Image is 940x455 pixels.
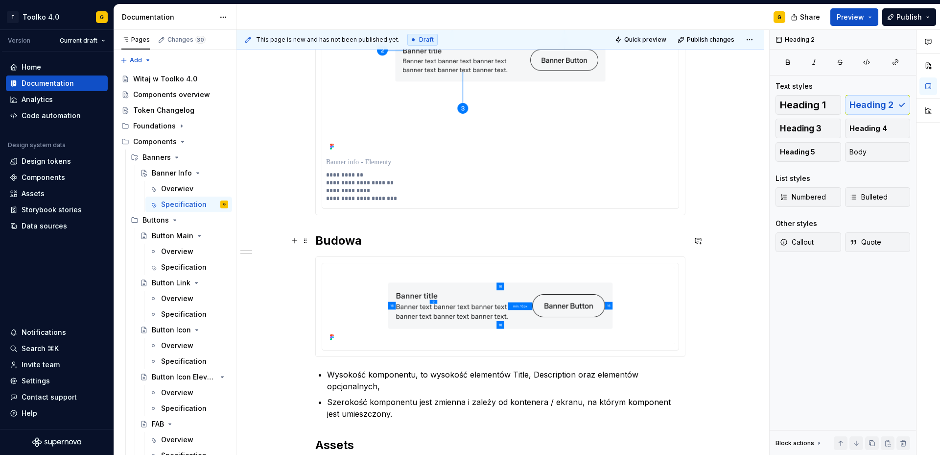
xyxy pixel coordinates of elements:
[127,212,232,228] div: Buttons
[419,36,434,44] span: Draft
[32,437,81,447] a: Supernova Logo
[22,173,65,182] div: Components
[161,341,193,351] div: Overview
[195,36,206,44] span: 30
[612,33,671,47] button: Quick preview
[777,13,781,21] div: G
[133,74,197,84] div: Witaj w Toolko 4.0
[136,369,232,385] a: Button Icon Elevated
[775,219,817,228] div: Other styles
[624,36,666,44] span: Quick preview
[145,181,232,197] a: Overwiev
[145,401,232,416] a: Specification
[22,78,74,88] div: Documentation
[22,328,66,337] div: Notifications
[2,6,112,27] button: TToolko 4.0G
[780,192,826,202] span: Numbered
[6,389,108,405] button: Contact support
[780,100,826,110] span: Heading 1
[6,218,108,234] a: Data sources
[145,385,232,401] a: Overview
[22,95,53,104] div: Analytics
[152,372,216,382] div: Button Icon Elevated
[6,153,108,169] a: Design tokens
[6,170,108,185] a: Components
[117,134,232,150] div: Components
[6,59,108,75] a: Home
[845,187,911,207] button: Bulleted
[136,228,232,244] a: Button Main
[152,419,164,429] div: FAB
[145,197,232,212] a: SpecificationG
[6,202,108,218] a: Storybook stories
[121,36,150,44] div: Pages
[315,233,685,249] h2: Budowa
[136,275,232,291] a: Button Link
[896,12,922,22] span: Publish
[161,294,193,303] div: Overview
[775,439,814,447] div: Block actions
[136,165,232,181] a: Banner Info
[775,95,841,115] button: Heading 1
[687,36,734,44] span: Publish changes
[775,119,841,138] button: Heading 3
[6,373,108,389] a: Settings
[55,34,110,48] button: Current draft
[849,124,887,133] span: Heading 4
[22,392,77,402] div: Contact support
[327,396,685,420] p: Szerokość komponentu jest zmienna i zależy od kontenera / ekranu, na którym komponent jest umiesz...
[117,118,232,134] div: Foundations
[8,37,30,45] div: Version
[22,111,81,121] div: Code automation
[100,13,104,21] div: G
[22,360,60,370] div: Invite team
[152,278,190,288] div: Button Link
[845,232,911,252] button: Quote
[780,124,822,133] span: Heading 3
[152,168,192,178] div: Banner Info
[133,105,194,115] div: Token Changelog
[133,137,177,147] div: Components
[161,404,207,413] div: Specification
[800,12,820,22] span: Share
[133,121,176,131] div: Foundations
[161,388,193,398] div: Overview
[6,92,108,107] a: Analytics
[849,147,867,157] span: Body
[8,141,66,149] div: Design system data
[117,53,154,67] button: Add
[142,152,171,162] div: Banners
[161,247,193,256] div: Overview
[22,408,37,418] div: Help
[117,71,232,87] a: Witaj w Toolko 4.0
[315,437,685,453] h2: Assets
[133,90,210,100] div: Components overview
[830,8,878,26] button: Preview
[6,76,108,91] a: Documentation
[152,231,193,241] div: Button Main
[845,142,911,162] button: Body
[136,416,232,432] a: FAB
[127,150,232,165] div: Banners
[22,189,45,199] div: Assets
[256,36,399,44] span: This page is new and has not been published yet.
[6,405,108,421] button: Help
[775,187,841,207] button: Numbered
[161,262,207,272] div: Specification
[780,147,815,157] span: Heading 5
[60,37,97,45] span: Current draft
[152,325,191,335] div: Button Icon
[6,186,108,202] a: Assets
[145,338,232,354] a: Overview
[23,12,59,22] div: Toolko 4.0
[845,119,911,138] button: Heading 4
[775,142,841,162] button: Heading 5
[167,36,206,44] div: Changes
[786,8,826,26] button: Share
[145,259,232,275] a: Specification
[22,344,59,354] div: Search ⌘K
[6,325,108,340] button: Notifications
[6,357,108,373] a: Invite team
[145,354,232,369] a: Specification
[882,8,936,26] button: Publish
